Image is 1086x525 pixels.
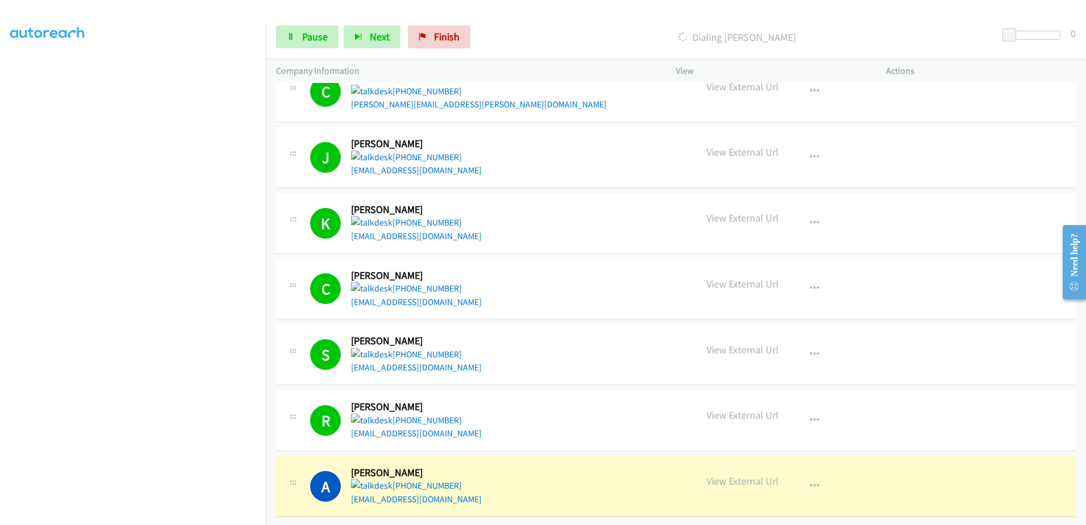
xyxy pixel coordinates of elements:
p: Company Information [276,64,655,78]
h1: R [310,405,341,436]
button: Next [344,26,400,48]
a: [PHONE_NUMBER] [351,480,462,491]
h2: [PERSON_NAME] [351,335,470,348]
p: View External Url [707,342,779,357]
a: [PHONE_NUMBER] [351,283,462,294]
h2: [PERSON_NAME] [351,203,470,216]
h1: C [310,76,341,107]
img: talkdesk [351,151,392,164]
a: [PHONE_NUMBER] [351,152,462,163]
a: [EMAIL_ADDRESS][DOMAIN_NAME] [351,231,482,241]
a: [PERSON_NAME][EMAIL_ADDRESS][PERSON_NAME][DOMAIN_NAME] [351,99,607,110]
p: View External Url [707,144,779,160]
a: Pause [276,26,339,48]
p: View External Url [707,79,779,94]
a: [EMAIL_ADDRESS][DOMAIN_NAME] [351,297,482,307]
h1: J [310,142,341,173]
a: Finish [408,26,470,48]
h2: [PERSON_NAME] [351,466,470,480]
div: Delay between calls (in seconds) [1008,31,1060,40]
a: [EMAIL_ADDRESS][DOMAIN_NAME] [351,494,482,505]
p: View External Url [707,276,779,291]
a: [EMAIL_ADDRESS][DOMAIN_NAME] [351,428,482,439]
img: talkdesk [351,216,392,230]
h1: S [310,339,341,370]
h2: [PERSON_NAME] [351,269,470,282]
a: [EMAIL_ADDRESS][DOMAIN_NAME] [351,362,482,373]
p: View [676,64,866,78]
div: 0 [1071,26,1076,41]
a: [PHONE_NUMBER] [351,217,462,228]
a: [PHONE_NUMBER] [351,86,462,97]
a: [PHONE_NUMBER] [351,415,462,426]
img: talkdesk [351,282,392,295]
a: [PHONE_NUMBER] [351,349,462,360]
p: Actions [886,64,1076,78]
img: talkdesk [351,414,392,427]
p: View External Url [707,407,779,423]
h1: K [310,208,341,239]
a: [EMAIL_ADDRESS][DOMAIN_NAME] [351,165,482,176]
h2: [PERSON_NAME] [351,137,470,151]
span: Next [370,30,390,43]
img: talkdesk [351,85,392,98]
h1: A [310,471,341,502]
span: Finish [434,30,460,43]
p: Dialing [PERSON_NAME] [486,30,988,45]
h2: [PERSON_NAME] [351,401,470,414]
img: talkdesk [351,348,392,361]
img: talkdesk [351,479,392,493]
iframe: Resource Center [1053,217,1086,307]
span: Pause [302,30,328,43]
h1: C [310,273,341,304]
p: View External Url [707,473,779,489]
p: View External Url [707,210,779,226]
